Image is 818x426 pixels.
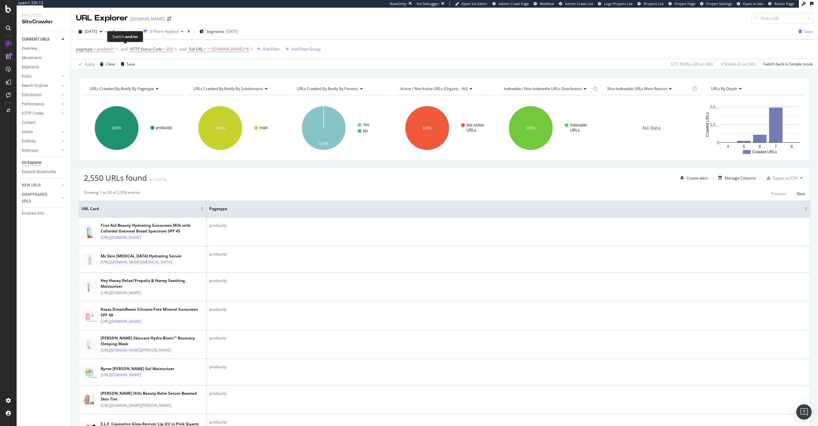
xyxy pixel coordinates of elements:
[22,110,60,117] a: HTTP Codes
[710,105,719,109] text: 2,0…
[263,46,280,52] div: Add Filter
[721,61,755,67] div: 0 % Visits ( 0 on 24K )
[716,174,756,182] button: Manage Columns
[106,61,116,67] div: Clear
[22,73,60,80] a: Visits
[22,147,38,154] div: Sitemaps
[773,175,798,181] div: Export as CSV
[22,55,66,61] a: Movements
[22,191,54,205] div: DISAPPEARED URLS
[90,86,154,91] span: URLs Crawled By Botify By pagetype
[706,1,732,6] span: Project Settings
[22,64,39,71] div: Segments
[743,1,763,6] span: Open in dev
[209,364,807,370] div: product/p
[167,17,171,21] div: arrow-right-arrow-left
[76,13,128,24] div: URL Explorer
[22,36,60,43] a: CURRENT URLS
[796,404,812,420] div: Open Intercom Messenger
[503,84,591,94] h4: Indexable / Non-Indexable URLs Distribution
[110,29,128,34] span: Previous
[189,46,203,52] span: Full URL
[101,391,204,402] div: [PERSON_NAME] Hills Beauty Balm Serum Boosted Skin Tint
[700,1,732,6] a: Project Settings
[796,27,813,37] button: Save
[22,13,66,18] div: Analytics
[319,141,329,146] text: 100%
[81,254,97,266] img: main image
[804,29,813,34] div: Save
[710,123,719,127] text: 1,0…
[81,394,97,406] img: main image
[130,46,162,52] span: HTTP Status Code
[22,129,33,135] div: Inlinks
[22,159,42,166] div: Url Explorer
[752,13,813,24] input: Find a URL
[254,45,280,53] button: Add Filter
[797,190,805,197] button: Next
[675,1,695,6] span: Project Page
[186,28,191,35] div: times
[204,46,206,52] span: =
[101,259,172,265] a: [URL][DOMAIN_NAME][MEDICAL_DATA]
[643,125,660,131] span: No Data
[76,59,95,69] button: Apply
[559,1,593,6] a: Admin Crawl List
[150,29,178,34] div: 3 Filters Applied
[467,123,484,127] text: Not Active
[22,169,56,175] div: Explorer Bookmarks
[101,402,171,409] a: [URL][DOMAIN_NAME][PERSON_NAME]
[22,147,60,154] a: Sitemaps
[101,253,200,259] div: Mz Skin [MEDICAL_DATA] Hydrating Serum
[209,391,807,396] div: product/p
[399,84,489,94] h4: Active / Not Active URLs
[22,73,31,80] div: Visits
[127,61,135,67] div: Save
[22,36,50,43] div: CURRENT URLS
[187,100,287,156] svg: A chart.
[153,177,166,182] div: +1.27%
[101,307,204,318] div: Kosas DreamBeam Silicone-Free Mineral Sunscreen SPF 40
[166,45,173,54] span: 200
[644,1,664,6] span: Projects List
[22,182,41,189] div: NEW URLS
[598,1,633,6] a: Logs Projects List
[710,84,799,94] h4: URLs by Depth
[209,206,795,212] span: pagetype
[207,45,249,54] span: ^.*[DOMAIN_NAME].*$
[150,179,152,181] img: Equal
[209,307,807,312] div: product/p
[84,172,147,183] span: 2,550 URLs found
[101,366,174,372] div: Byroe [PERSON_NAME] Gel Moisturizer
[81,226,97,238] img: main image
[22,138,36,145] div: Outlinks
[291,100,390,156] div: A chart.
[22,119,66,126] a: Content
[526,126,536,130] text: 100%
[22,182,60,189] a: NEW URLS
[180,46,186,52] button: and
[22,55,42,61] div: Movements
[97,59,116,69] button: Clear
[85,29,97,34] span: 2025 Aug. 24th
[121,46,127,52] button: and
[504,86,582,91] span: Indexable / Non-Indexable URLs distribution
[193,86,263,91] span: URLs Crawled By Botify By subdomains
[156,126,172,130] text: product/p
[22,82,48,89] div: Search Engines
[101,372,141,378] a: [URL][DOMAIN_NAME]
[400,86,468,91] span: Active / Not Active URLs (organic - all)
[291,46,320,52] div: Add Filter Group
[22,101,44,108] div: Performance
[209,419,807,425] div: product/p
[467,128,476,133] text: URLs
[717,141,719,145] text: 0
[570,128,580,133] text: URLs
[94,46,96,52] span: =
[84,100,183,156] svg: A chart.
[22,159,66,166] a: Url Explorer
[259,126,268,130] text: main
[125,34,138,39] div: and/or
